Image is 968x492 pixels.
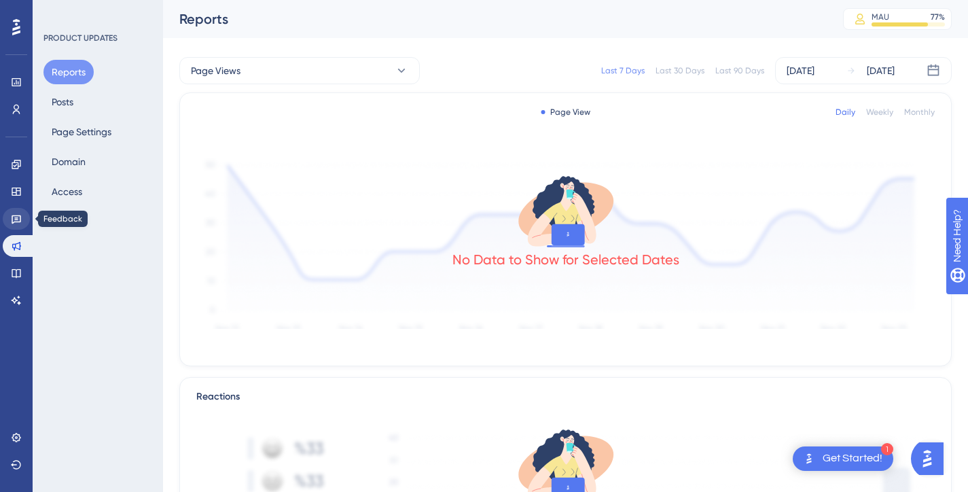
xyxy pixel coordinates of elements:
[931,12,945,22] div: 77 %
[801,451,817,467] img: launcher-image-alternative-text
[43,179,90,204] button: Access
[43,90,82,114] button: Posts
[787,63,814,79] div: [DATE]
[452,250,679,269] div: No Data to Show for Selected Dates
[601,65,645,76] div: Last 7 Days
[881,443,893,455] div: 1
[823,451,882,466] div: Get Started!
[867,63,895,79] div: [DATE]
[872,12,889,22] div: MAU
[836,107,855,118] div: Daily
[196,389,935,405] div: Reactions
[911,438,952,479] iframe: UserGuiding AI Assistant Launcher
[866,107,893,118] div: Weekly
[793,446,893,471] div: Open Get Started! checklist, remaining modules: 1
[715,65,764,76] div: Last 90 Days
[32,3,85,20] span: Need Help?
[179,57,420,84] button: Page Views
[43,33,118,43] div: PRODUCT UPDATES
[541,107,590,118] div: Page View
[191,63,240,79] span: Page Views
[179,10,809,29] div: Reports
[43,120,120,144] button: Page Settings
[43,60,94,84] button: Reports
[43,150,94,174] button: Domain
[904,107,935,118] div: Monthly
[656,65,704,76] div: Last 30 Days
